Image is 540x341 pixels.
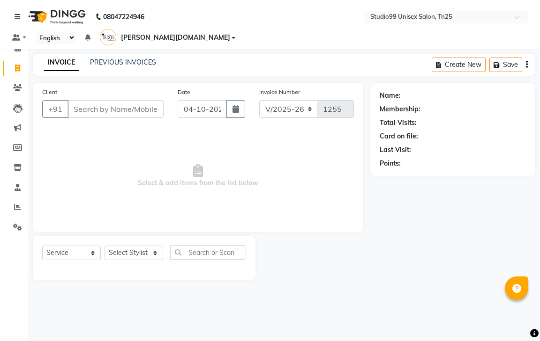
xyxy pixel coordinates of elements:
div: Membership: [380,104,420,114]
div: Points: [380,159,401,168]
div: Name: [380,91,401,101]
button: Create New [432,58,486,72]
span: [PERSON_NAME][DOMAIN_NAME] [121,33,230,43]
div: Total Visits: [380,118,417,128]
input: Search by Name/Mobile/Email/Code [67,100,164,118]
iframe: chat widget [501,304,531,332]
img: VAISHALI.TK [100,29,116,45]
input: Search or Scan [170,245,246,260]
div: Card on file: [380,131,418,141]
div: Last Visit: [380,145,411,155]
label: Invoice Number [259,88,300,96]
label: Date [178,88,190,96]
a: INVOICE [44,54,79,71]
label: Client [42,88,57,96]
span: Select & add items from the list below [42,129,354,223]
b: 08047224946 [103,4,144,30]
img: logo [24,4,88,30]
button: Save [489,58,522,72]
button: +91 [42,100,68,118]
a: PREVIOUS INVOICES [90,58,156,66]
